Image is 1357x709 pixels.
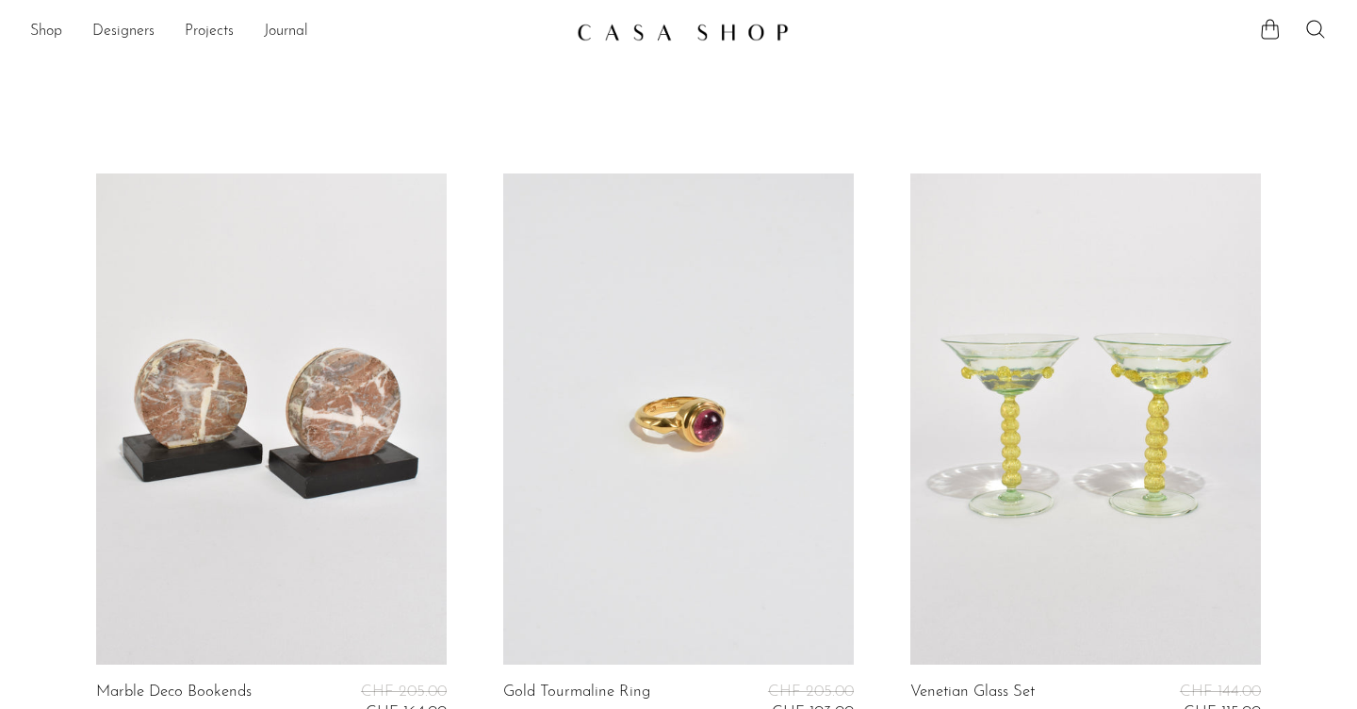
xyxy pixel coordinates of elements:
a: Shop [30,20,62,44]
a: Journal [264,20,308,44]
a: Projects [185,20,234,44]
a: Designers [92,20,155,44]
nav: Desktop navigation [30,16,562,48]
ul: NEW HEADER MENU [30,16,562,48]
span: CHF 205.00 [361,684,447,700]
span: CHF 144.00 [1180,684,1261,700]
span: CHF 205.00 [768,684,854,700]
